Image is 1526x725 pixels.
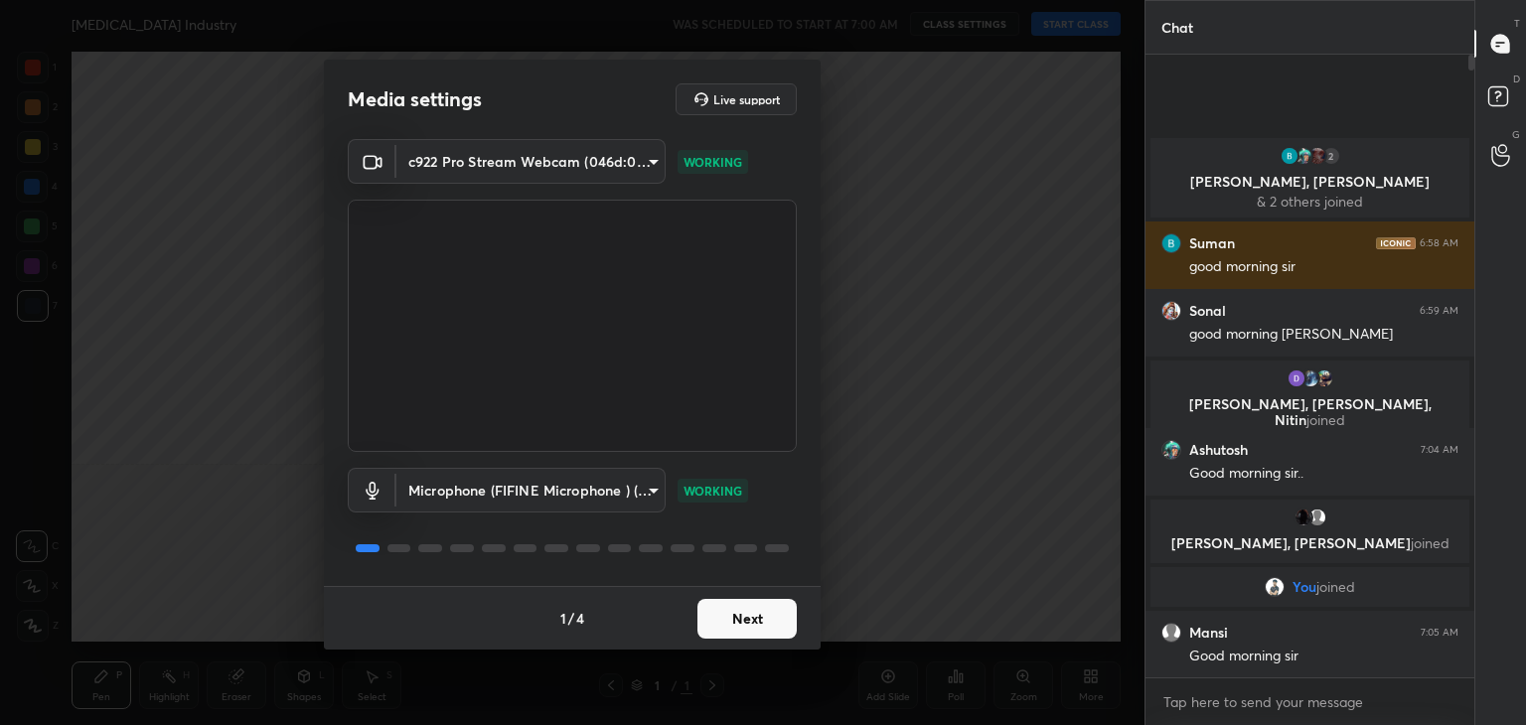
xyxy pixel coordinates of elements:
[1421,444,1458,456] div: 7:04 AM
[1307,507,1327,527] img: default.png
[1411,533,1450,552] span: joined
[1161,301,1181,321] img: c4ed59a94dab434098ceffe2debfbe78.21763608_3
[1162,535,1457,551] p: [PERSON_NAME], [PERSON_NAME]
[1420,237,1458,249] div: 6:58 AM
[1189,234,1235,252] h6: Suman
[1307,146,1327,166] img: 507a245d686c45f2824fa032e65d73c6.jpg
[1321,146,1341,166] div: 2
[684,482,742,500] p: WORKING
[713,93,780,105] h5: Live support
[1189,647,1458,666] div: Good morning sir
[348,86,482,112] h2: Media settings
[1189,624,1228,642] h6: Mansi
[1189,464,1458,484] div: Good morning sir..
[1513,72,1520,86] p: D
[1162,174,1457,190] p: [PERSON_NAME], [PERSON_NAME]
[1294,146,1313,166] img: c3c380a006384c699101c6f833a95417.jpg
[396,468,666,512] div: c922 Pro Stream Webcam (046d:085c)
[1189,257,1458,277] div: good morning sir
[1161,233,1181,253] img: 3
[1514,16,1520,31] p: T
[697,599,797,639] button: Next
[568,608,574,629] h4: /
[1189,325,1458,345] div: good morning [PERSON_NAME]
[1376,237,1416,249] img: iconic-dark.1390631f.png
[1420,305,1458,317] div: 6:59 AM
[1293,579,1316,595] span: You
[1280,146,1299,166] img: 3
[1294,507,1313,527] img: 507d5a548a434878b8df098019f73ff3.jpg
[1512,127,1520,142] p: G
[1300,368,1320,388] img: 2c5a889676bb4b8baa078f8385d87f74.jpg
[576,608,584,629] h4: 4
[1145,134,1474,678] div: grid
[1316,579,1355,595] span: joined
[1189,302,1226,320] h6: Sonal
[1306,410,1345,429] span: joined
[560,608,566,629] h4: 1
[1161,440,1181,460] img: c3c380a006384c699101c6f833a95417.jpg
[1161,623,1181,643] img: default.png
[396,139,666,184] div: c922 Pro Stream Webcam (046d:085c)
[684,153,742,171] p: WORKING
[1189,441,1248,459] h6: Ashutosh
[1162,194,1457,210] p: & 2 others joined
[1265,577,1285,597] img: 91ee9b6d21d04924b6058f461868569a.jpg
[1287,368,1306,388] img: 3
[1421,627,1458,639] div: 7:05 AM
[1314,368,1334,388] img: 50b95d6c82b74b63bc13995ec5102124.jpg
[1162,396,1457,428] p: [PERSON_NAME], [PERSON_NAME], Nitin
[1145,1,1209,54] p: Chat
